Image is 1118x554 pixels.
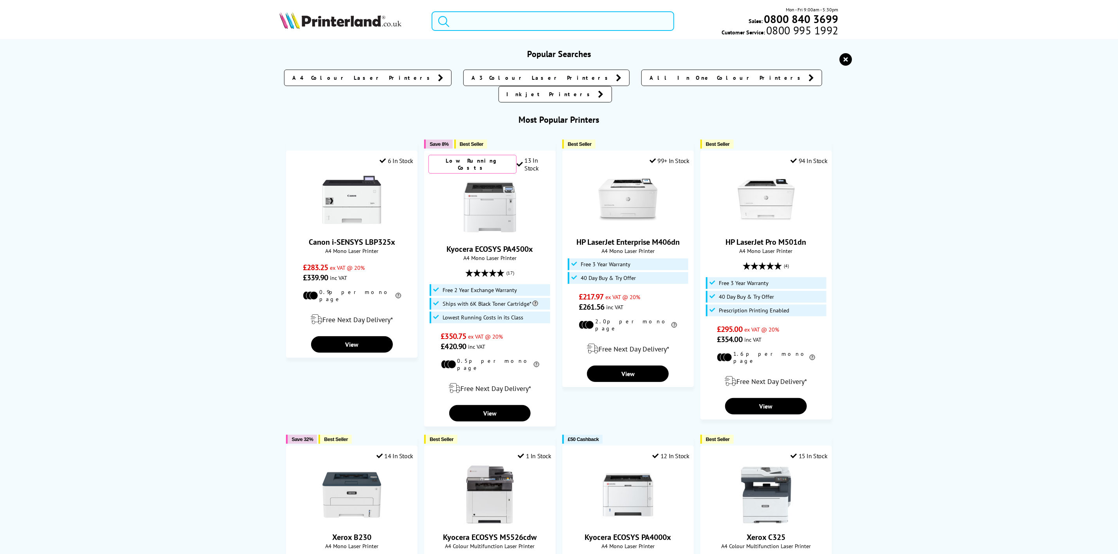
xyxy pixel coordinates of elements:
span: Best Seller [324,436,348,442]
button: Best Seller [700,140,734,149]
span: £354.00 [717,334,742,344]
span: Save 32% [292,436,313,442]
div: 6 In Stock [380,157,413,165]
span: £283.25 [303,262,328,273]
span: (17) [507,265,515,280]
img: Xerox C325 [737,466,796,524]
a: 0800 840 3699 [763,15,839,23]
span: £420.90 [441,341,466,351]
span: ex VAT @ 20% [330,264,365,271]
li: 2.0p per mono page [579,318,677,332]
div: 13 In Stock [517,156,551,172]
span: £261.56 [579,302,604,312]
button: Best Seller [562,140,596,149]
h3: Most Popular Printers [279,114,839,125]
a: HP LaserJet Pro M501dn [737,223,796,231]
span: Inkjet Printers [507,90,594,98]
li: 0.5p per mono page [441,357,539,371]
span: A4 Mono Laser Printer [428,254,551,262]
a: Xerox B230 [332,532,371,542]
span: A3 Colour Laser Printers [472,74,612,82]
a: Xerox C325 [737,518,796,526]
span: inc VAT [330,274,347,281]
a: View [311,336,393,353]
img: HP LaserJet Enterprise M406dn [599,170,657,229]
img: Kyocera ECOSYS M5526cdw [461,466,519,524]
div: 99+ In Stock [650,157,690,165]
span: ex VAT @ 20% [605,293,640,301]
a: Kyocera ECOSYS PA4500x [461,230,519,238]
button: Best Seller [454,140,488,149]
a: HP LaserJet Enterprise M406dn [599,223,657,231]
span: A4 Mono Laser Printer [567,247,690,255]
span: A4 Mono Laser Printer [290,247,413,255]
span: Best Seller [706,436,730,442]
a: View [725,398,807,414]
a: Kyocera ECOSYS M5526cdw [461,518,519,526]
img: Kyocera ECOSYS PA4000x [599,466,657,524]
a: View [587,366,669,382]
span: inc VAT [744,336,762,343]
span: £350.75 [441,331,466,341]
span: ex VAT @ 20% [744,326,779,333]
a: Xerox C325 [747,532,785,542]
span: A4 Mono Laser Printer [705,247,828,255]
div: 94 In Stock [790,157,827,165]
div: modal_delivery [428,377,551,399]
span: Best Seller [706,141,730,147]
a: A4 Colour Laser Printers [284,70,452,86]
span: All In One Colour Printers [650,74,805,82]
a: Canon i-SENSYS LBP325x [309,237,395,247]
div: 14 In Stock [376,452,413,460]
a: Kyocera ECOSYS PA4000x [585,532,671,542]
a: Canon i-SENSYS LBP325x [322,223,381,231]
span: Customer Service: [722,27,838,36]
span: £295.00 [717,324,742,334]
a: Kyocera ECOSYS PA4500x [447,244,533,254]
h3: Popular Searches [279,48,839,59]
span: 40 Day Buy & Try Offer [719,294,774,300]
a: Xerox B230 [322,518,381,526]
span: Free 2 Year Exchange Warranty [443,287,517,293]
a: View [449,405,531,421]
span: Best Seller [460,141,484,147]
span: ex VAT @ 20% [468,333,503,340]
span: Prescription Printing Enabled [719,307,789,314]
a: Inkjet Printers [499,86,612,102]
span: Mon - Fri 9:00am - 5:30pm [786,6,839,13]
li: 1.6p per mono page [717,350,815,364]
button: £50 Cashback [562,435,603,444]
img: Canon i-SENSYS LBP325x [322,170,381,229]
span: £50 Cashback [568,436,599,442]
span: 0800 995 1992 [765,27,838,34]
span: Lowest Running Costs in its Class [443,314,523,321]
a: All In One Colour Printers [641,70,822,86]
button: Best Seller [319,435,352,444]
div: modal_delivery [290,308,413,330]
a: Kyocera ECOSYS PA4000x [599,518,657,526]
input: Search product o [432,11,674,31]
span: £339.90 [303,273,328,283]
img: Kyocera ECOSYS PA4500x [461,177,519,236]
span: A4 Colour Multifunction Laser Printer [705,542,828,550]
img: HP LaserJet Pro M501dn [737,170,796,229]
img: Xerox B230 [322,466,381,524]
a: Printerland Logo [279,12,422,30]
button: Save 8% [424,140,452,149]
button: Save 32% [286,435,317,444]
div: 15 In Stock [790,452,827,460]
span: Save 8% [430,141,448,147]
div: modal_delivery [567,338,690,360]
div: 12 In Stock [653,452,690,460]
span: 40 Day Buy & Try Offer [581,275,636,281]
span: A4 Mono Laser Printer [567,542,690,550]
span: Ships with 6K Black Toner Cartridge* [443,301,538,307]
b: 0800 840 3699 [764,12,839,26]
div: modal_delivery [705,370,828,392]
span: Best Seller [568,141,592,147]
a: A3 Colour Laser Printers [463,70,630,86]
button: Best Seller [424,435,457,444]
span: A4 Colour Laser Printers [292,74,434,82]
span: A4 Colour Multifunction Laser Printer [428,542,551,550]
div: Low Running Costs [428,155,517,174]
